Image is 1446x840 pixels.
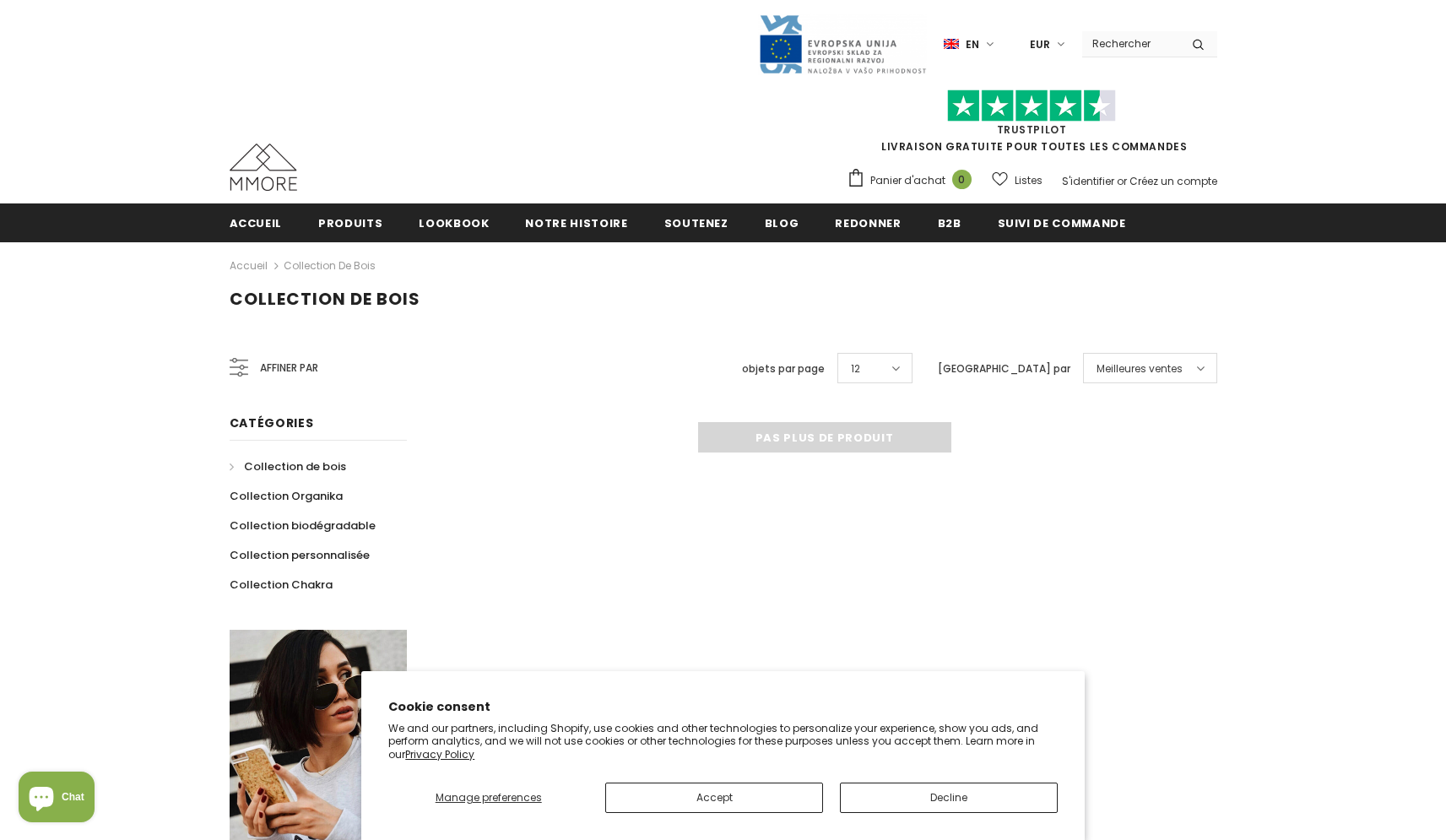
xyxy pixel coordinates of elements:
[870,172,945,189] span: Panier d'achat
[758,36,927,51] a: Javni Razpis
[1030,36,1050,53] span: EUR
[742,360,825,377] label: objets par page
[230,481,343,511] a: Collection Organika
[992,165,1043,195] a: Listes
[952,170,972,189] span: 0
[765,203,799,241] a: Blog
[230,547,370,563] span: Collection personnalisée
[938,215,961,231] span: B2B
[318,215,382,231] span: Produits
[835,203,901,241] a: Redonner
[525,215,627,231] span: Notre histoire
[230,540,370,570] a: Collection personnalisée
[664,215,728,231] span: soutenez
[1062,174,1114,188] a: S'identifier
[230,518,376,534] span: Collection biodégradable
[758,14,927,75] img: Javni Razpis
[1015,172,1043,189] span: Listes
[664,203,728,241] a: soutenez
[230,144,297,191] img: Cas MMORE
[244,458,346,474] span: Collection de bois
[388,722,1058,761] p: We and our partners, including Shopify, use cookies and other technologies to personalize your ex...
[998,215,1126,231] span: Suivi de commande
[847,168,980,193] a: Panier d'achat 0
[938,203,961,241] a: B2B
[405,747,474,761] a: Privacy Policy
[230,415,314,431] span: Catégories
[230,577,333,593] span: Collection Chakra
[605,783,823,813] button: Accept
[525,203,627,241] a: Notre histoire
[230,452,346,481] a: Collection de bois
[230,215,283,231] span: Accueil
[419,203,489,241] a: Lookbook
[1117,174,1127,188] span: or
[1082,31,1179,56] input: Search Site
[840,783,1058,813] button: Decline
[847,97,1217,154] span: LIVRAISON GRATUITE POUR TOUTES LES COMMANDES
[944,37,959,51] img: i-lang-1.png
[388,698,1058,716] h2: Cookie consent
[851,360,860,377] span: 12
[230,570,333,599] a: Collection Chakra
[998,203,1126,241] a: Suivi de commande
[230,203,283,241] a: Accueil
[14,772,100,826] inbox-online-store-chat: Shopify online store chat
[230,256,268,276] a: Accueil
[230,488,343,504] span: Collection Organika
[1129,174,1217,188] a: Créez un compte
[318,203,382,241] a: Produits
[419,215,489,231] span: Lookbook
[260,359,318,377] span: Affiner par
[1097,360,1183,377] span: Meilleures ventes
[765,215,799,231] span: Blog
[284,258,376,273] a: Collection de bois
[835,215,901,231] span: Redonner
[436,790,542,805] span: Manage preferences
[947,89,1116,122] img: Faites confiance aux étoiles pilotes
[230,287,420,311] span: Collection de bois
[938,360,1070,377] label: [GEOGRAPHIC_DATA] par
[997,122,1067,137] a: TrustPilot
[966,36,979,53] span: en
[388,783,588,813] button: Manage preferences
[230,511,376,540] a: Collection biodégradable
